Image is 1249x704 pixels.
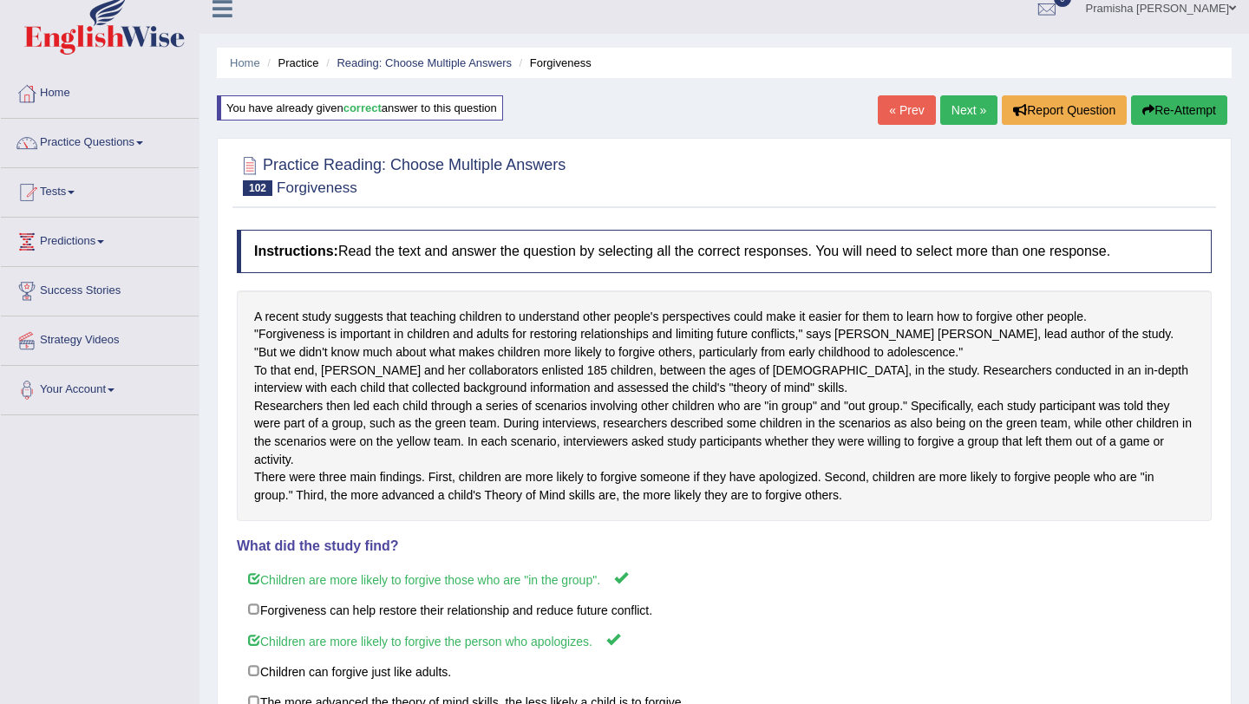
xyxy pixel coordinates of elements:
[237,153,566,196] h2: Practice Reading: Choose Multiple Answers
[237,594,1212,625] label: Forgiveness can help restore their relationship and reduce future conflict.
[237,230,1212,273] h4: Read the text and answer the question by selecting all the correct responses. You will need to se...
[1,366,199,409] a: Your Account
[277,179,357,196] small: Forgiveness
[940,95,997,125] a: Next »
[515,55,592,71] li: Forgiveness
[263,55,318,71] li: Practice
[1,316,199,360] a: Strategy Videos
[237,538,1212,554] h4: What did the study find?
[1002,95,1127,125] button: Report Question
[337,56,512,69] a: Reading: Choose Multiple Answers
[237,624,1212,656] label: Children are more likely to forgive the person who apologizes.
[230,56,260,69] a: Home
[878,95,935,125] a: « Prev
[237,563,1212,595] label: Children are more likely to forgive those who are "in the group".
[1,119,199,162] a: Practice Questions
[1131,95,1227,125] button: Re-Attempt
[1,218,199,261] a: Predictions
[343,101,382,114] b: correct
[237,655,1212,687] label: Children can forgive just like adults.
[254,244,338,258] b: Instructions:
[237,290,1212,522] div: A recent study suggests that teaching children to understand other people's perspectives could ma...
[217,95,503,121] div: You have already given answer to this question
[1,69,199,113] a: Home
[1,267,199,310] a: Success Stories
[243,180,272,196] span: 102
[1,168,199,212] a: Tests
